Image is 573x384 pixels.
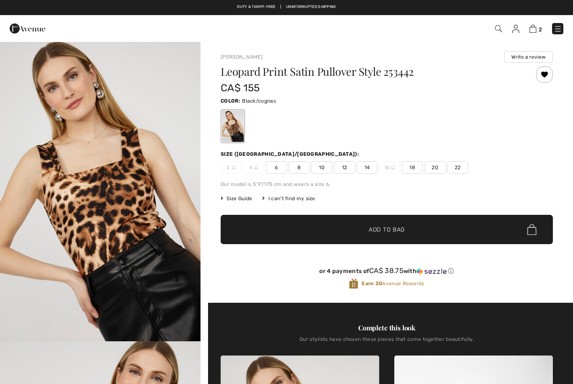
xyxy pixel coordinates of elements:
[504,51,553,63] button: Write a review
[554,25,562,33] img: Menu
[362,281,382,286] strong: Earn 30
[221,66,497,77] h1: Leopard Print Satin Pullover Style 253442
[527,224,537,235] img: Bag.svg
[357,161,378,174] span: 14
[242,98,276,104] span: Black/cognac
[254,165,258,170] img: ring-m.svg
[221,323,553,333] div: Complete this look
[221,150,361,158] div: Size ([GEOGRAPHIC_DATA]/[GEOGRAPHIC_DATA]):
[243,161,264,174] span: 4
[311,161,332,174] span: 10
[334,161,355,174] span: 12
[362,280,424,287] span: Avenue Rewards
[221,267,553,275] div: or 4 payments of with
[221,180,553,188] div: Our model is 5'9"/175 cm and wears a size 6.
[495,25,502,32] img: Search
[221,336,553,349] div: Our stylists have chosen these pieces that come together beautifully.
[221,98,240,104] span: Color:
[447,161,468,174] span: 22
[221,82,260,94] span: CA$ 155
[221,54,263,60] a: [PERSON_NAME]
[221,267,553,278] div: or 4 payments ofCA$ 38.75withSezzle Click to learn more about Sezzle
[529,23,542,34] a: 2
[10,20,45,37] img: 1ère Avenue
[289,161,310,174] span: 8
[539,26,542,33] span: 2
[379,161,400,174] span: 16
[10,24,45,32] a: 1ère Avenue
[221,215,553,244] button: Add to Bag
[417,268,447,275] img: Sezzle
[425,161,445,174] span: 20
[232,165,236,170] img: ring-m.svg
[529,25,537,33] img: Shopping Bag
[402,161,423,174] span: 18
[369,225,405,234] span: Add to Bag
[221,161,242,174] span: 2
[512,25,519,33] img: My Info
[349,278,358,289] img: Avenue Rewards
[266,161,287,174] span: 6
[391,165,395,170] img: ring-m.svg
[222,111,244,142] div: Black/cognac
[262,195,315,202] div: I can't find my size
[221,195,252,202] span: Size Guide
[369,266,404,275] span: CA$ 38.75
